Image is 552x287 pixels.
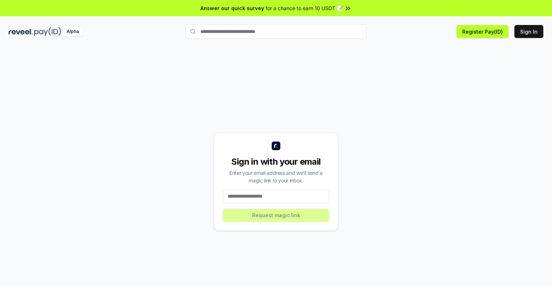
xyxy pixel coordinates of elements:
div: Alpha [63,27,83,36]
img: pay_id [34,27,61,36]
img: logo_small [272,142,280,150]
span: for a chance to earn 10 USDT 📝 [266,4,343,12]
span: Answer our quick survey [200,4,264,12]
button: Register Pay(ID) [457,25,509,38]
div: Enter your email address and we’ll send a magic link to your inbox. [223,169,329,184]
button: Sign In [514,25,543,38]
img: reveel_dark [9,27,33,36]
div: Sign in with your email [223,156,329,168]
